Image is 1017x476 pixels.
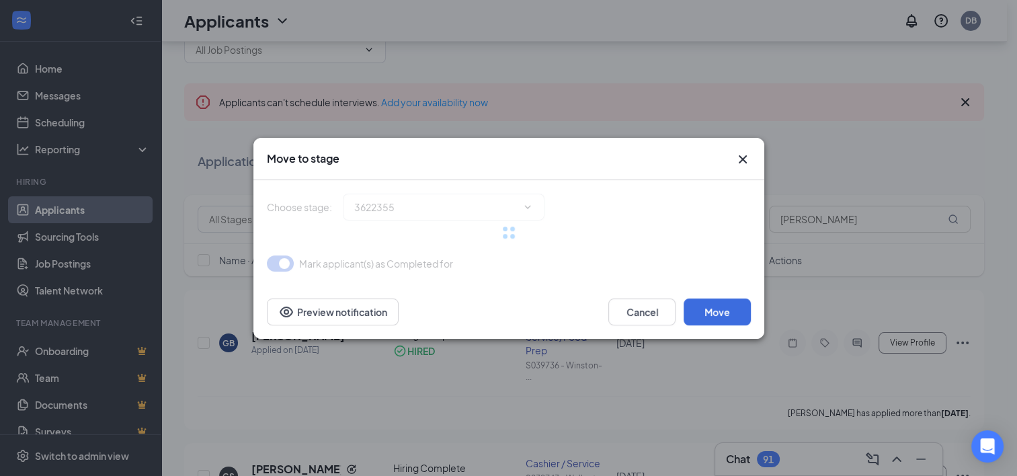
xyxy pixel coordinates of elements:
[684,299,751,325] button: Move
[278,304,294,320] svg: Eye
[735,151,751,167] button: Close
[267,299,399,325] button: Preview notificationEye
[735,151,751,167] svg: Cross
[971,430,1004,463] div: Open Intercom Messenger
[608,299,676,325] button: Cancel
[267,151,339,166] h3: Move to stage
